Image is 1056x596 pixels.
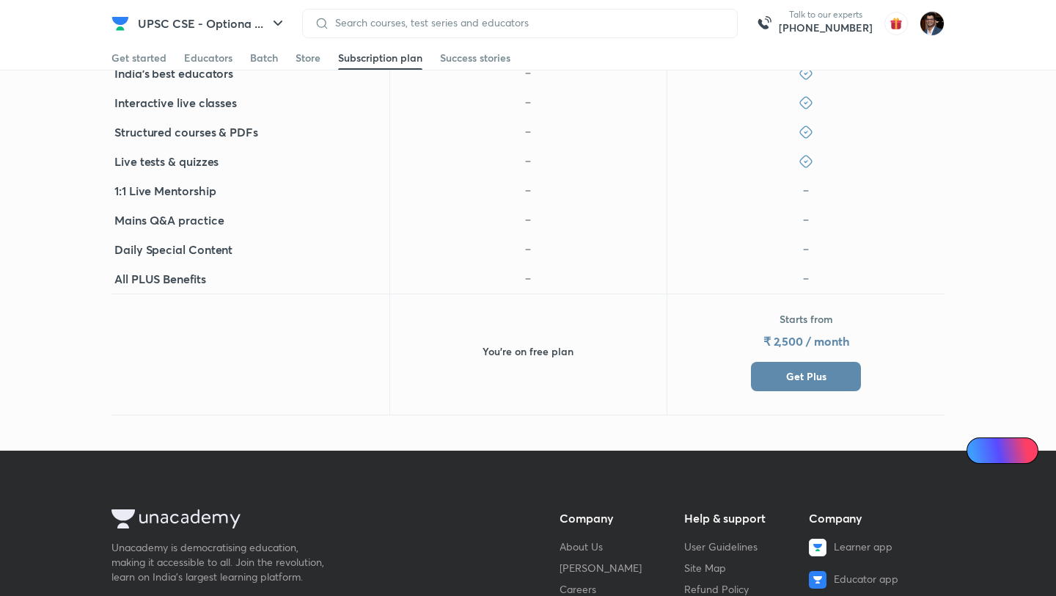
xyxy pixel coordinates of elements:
[799,272,813,286] img: icon
[114,65,233,82] h5: India's best educators
[920,11,945,36] img: Amber Nigam
[809,509,922,527] h5: Company
[296,51,320,65] div: Store
[786,369,826,384] span: Get Plus
[684,582,749,596] a: Refund Policy
[114,123,258,141] h5: Structured courses & PDFs
[684,509,797,527] h5: Help & support
[114,270,206,288] h5: All PLUS Benefits
[560,509,672,527] h5: Company
[521,213,535,228] img: icon
[111,46,166,70] a: Get started
[779,9,873,21] p: Talk to our experts
[763,332,849,350] h5: ₹ 2,500 / month
[521,154,535,169] img: icon
[440,46,510,70] a: Success stories
[521,183,535,198] img: icon
[749,9,779,38] img: call-us
[114,94,237,112] h5: Interactive live classes
[809,539,826,556] img: Learner app
[521,95,535,110] img: icon
[114,182,216,200] h5: 1:1 Live Mentorship
[111,509,241,528] img: Unacademy Logo
[884,12,908,35] img: avatar
[184,51,232,65] div: Educators
[991,445,1030,457] span: Ai Doubts
[560,561,642,575] a: [PERSON_NAME]
[560,582,596,596] a: Careers
[780,312,833,327] p: Starts from
[111,540,331,584] div: Unacademy is democratising education, making it accessible to all. Join the revolution, learn on ...
[329,17,725,29] input: Search courses, test series and educators
[799,213,813,228] img: icon
[111,51,166,65] div: Get started
[521,125,535,139] img: icon
[184,46,232,70] a: Educators
[684,539,758,553] a: User Guidelines
[111,15,129,32] img: Company Logo
[440,51,510,65] div: Success stories
[967,437,1038,464] a: Ai Doubts
[114,211,224,229] h5: Mains Q&A practice
[338,46,422,70] a: Subscription plan
[799,183,813,198] img: icon
[779,21,873,35] a: [PHONE_NUMBER]
[114,153,219,170] h5: Live tests & quizzes
[521,66,535,81] img: icon
[799,242,813,257] img: icon
[250,51,278,65] div: Batch
[560,539,603,553] a: About Us
[296,46,320,70] a: Store
[521,242,535,257] img: icon
[338,51,422,65] div: Subscription plan
[250,46,278,70] a: Batch
[809,571,922,589] a: Educator app
[751,362,861,391] button: Get Plus
[975,445,987,457] img: Icon
[114,241,232,258] h5: Daily Special Content
[809,571,826,589] img: Educator app
[521,272,535,286] img: icon
[809,539,922,556] a: Learner app
[684,561,726,575] a: Site Map
[483,344,573,359] h6: You’re on free plan
[129,9,296,38] button: UPSC CSE - Optiona ...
